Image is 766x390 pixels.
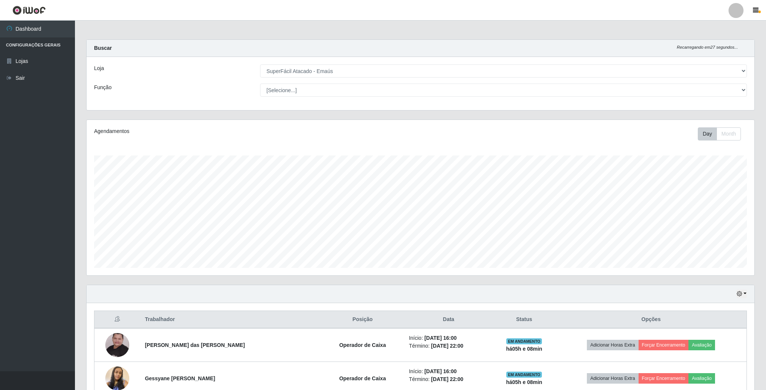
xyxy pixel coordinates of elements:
th: Opções [556,311,747,329]
li: Início: [409,334,488,342]
th: Data [404,311,493,329]
label: Loja [94,64,104,72]
img: CoreUI Logo [12,6,46,15]
time: [DATE] 16:00 [424,335,456,341]
span: EM ANDAMENTO [506,372,542,378]
strong: Buscar [94,45,112,51]
strong: Operador de Caixa [339,342,386,348]
div: Toolbar with button groups [698,127,747,140]
button: Adicionar Horas Extra [587,373,638,384]
div: Agendamentos [94,127,359,135]
strong: há 05 h e 08 min [506,346,542,352]
li: Início: [409,368,488,375]
button: Forçar Encerramento [639,373,689,384]
button: Forçar Encerramento [639,340,689,350]
strong: [PERSON_NAME] das [PERSON_NAME] [145,342,245,348]
i: Recarregando em 27 segundos... [677,45,738,49]
button: Month [717,127,741,140]
span: EM ANDAMENTO [506,338,542,344]
button: Day [698,127,717,140]
label: Função [94,84,112,91]
button: Avaliação [688,340,715,350]
th: Status [493,311,556,329]
strong: há 05 h e 08 min [506,379,542,385]
strong: Operador de Caixa [339,375,386,381]
li: Término: [409,342,488,350]
th: Posição [321,311,405,329]
time: [DATE] 16:00 [424,368,456,374]
img: 1725629352832.jpeg [105,318,129,372]
th: Trabalhador [141,311,321,329]
time: [DATE] 22:00 [431,376,463,382]
button: Adicionar Horas Extra [587,340,638,350]
div: First group [698,127,741,140]
time: [DATE] 22:00 [431,343,463,349]
button: Avaliação [688,373,715,384]
li: Término: [409,375,488,383]
strong: Gessyane [PERSON_NAME] [145,375,215,381]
